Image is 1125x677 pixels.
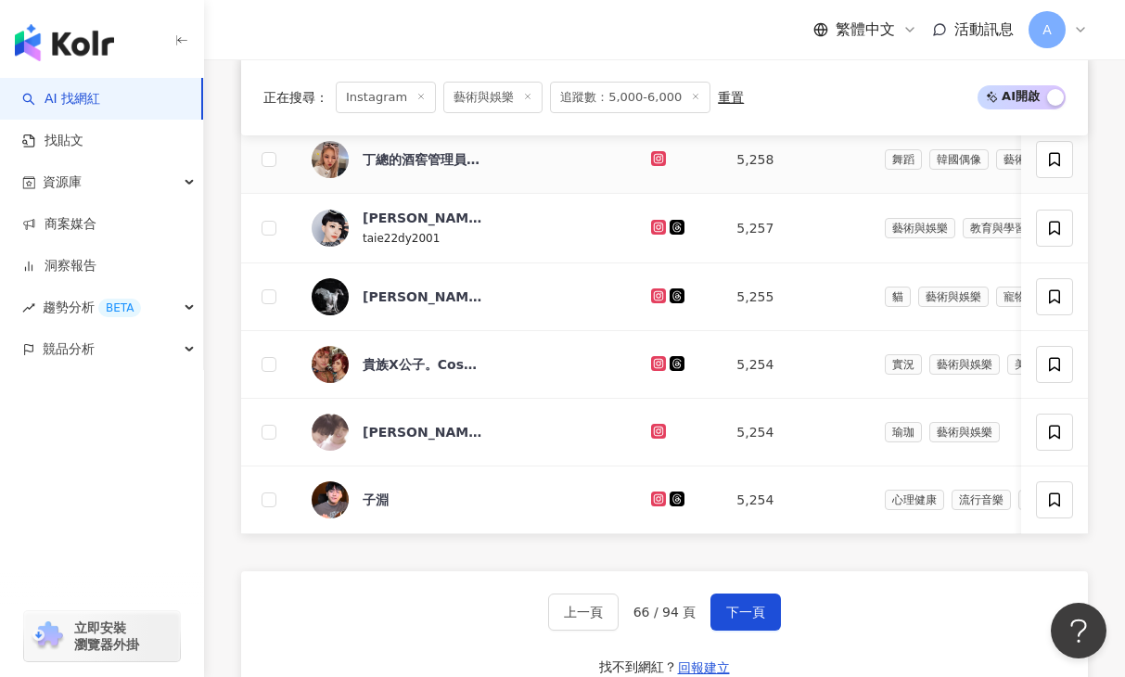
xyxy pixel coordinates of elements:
[918,287,989,307] span: 藝術與娛樂
[954,20,1014,38] span: 活動訊息
[312,346,349,383] img: KOL Avatar
[312,210,349,247] img: KOL Avatar
[952,490,1011,510] span: 流行音樂
[312,278,621,315] a: KOL Avatar[PERSON_NAME].aslan
[263,90,328,105] span: 正在搜尋 ：
[929,149,989,170] span: 韓國偶像
[885,422,922,442] span: 瑜珈
[363,150,483,169] div: 丁總的酒窖管理員·床頭草🌱
[722,194,869,263] td: 5,257
[312,209,621,248] a: KOL Avatar[PERSON_NAME]taie22dy2001
[336,82,436,113] span: Instagram
[98,299,141,317] div: BETA
[1042,19,1052,40] span: A
[1051,603,1106,658] iframe: Help Scout Beacon - Open
[885,354,922,375] span: 實況
[599,658,677,677] div: 找不到網紅？
[43,161,82,203] span: 資源庫
[22,301,35,314] span: rise
[363,491,389,509] div: 子淵
[1007,354,1067,375] span: 美妝時尚
[929,354,1000,375] span: 藝術與娛樂
[885,218,955,238] span: 藝術與娛樂
[996,149,1067,170] span: 藝術與娛樂
[22,132,83,150] a: 找貼文
[363,287,483,306] div: [PERSON_NAME].aslan
[43,287,141,328] span: 趨勢分析
[363,355,483,374] div: 貴族X公子。Cosplay
[963,218,1033,238] span: 教育與學習
[443,82,543,113] span: 藝術與娛樂
[363,232,440,245] span: taie22dy2001
[312,481,621,518] a: KOL Avatar子淵
[996,287,1033,307] span: 寵物
[22,215,96,234] a: 商案媒合
[312,141,349,178] img: KOL Avatar
[722,399,869,466] td: 5,254
[312,414,621,451] a: KOL Avatar[PERSON_NAME][DEMOGRAPHIC_DATA] 🔮✨｜日安 ☾
[312,481,349,518] img: KOL Avatar
[718,90,744,105] div: 重置
[30,621,66,651] img: chrome extension
[836,19,895,40] span: 繁體中文
[24,611,180,661] a: chrome extension立即安裝 瀏覽器外掛
[312,414,349,451] img: KOL Avatar
[363,209,483,227] div: [PERSON_NAME]
[722,466,869,534] td: 5,254
[22,257,96,275] a: 洞察報告
[885,149,922,170] span: 舞蹈
[929,422,1000,442] span: 藝術與娛樂
[885,287,911,307] span: 貓
[564,605,603,620] span: 上一頁
[722,263,869,331] td: 5,255
[710,594,781,631] button: 下一頁
[312,141,621,178] a: KOL Avatar丁總的酒窖管理員·床頭草🌱
[312,278,349,315] img: KOL Avatar
[722,331,869,399] td: 5,254
[633,605,697,620] span: 66 / 94 頁
[312,346,621,383] a: KOL Avatar貴族X公子。Cosplay
[550,82,710,113] span: 追蹤數：5,000-6,000
[74,620,139,653] span: 立即安裝 瀏覽器外掛
[722,126,869,194] td: 5,258
[363,423,483,441] div: [PERSON_NAME][DEMOGRAPHIC_DATA] 🔮✨｜日安 ☾
[726,605,765,620] span: 下一頁
[22,90,100,109] a: searchAI 找網紅
[43,328,95,370] span: 競品分析
[1018,490,1089,510] span: 藝術與娛樂
[885,490,944,510] span: 心理健康
[548,594,619,631] button: 上一頁
[15,24,114,61] img: logo
[678,660,730,675] span: 回報建立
